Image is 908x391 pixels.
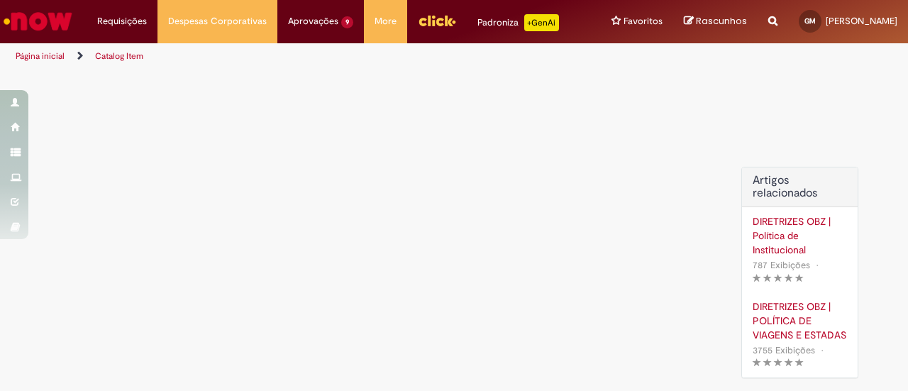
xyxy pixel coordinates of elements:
span: 3755 Exibições [753,344,815,356]
span: More [375,14,397,28]
div: Padroniza [477,14,559,31]
ul: Trilhas de página [11,43,594,70]
img: ServiceNow [1,7,74,35]
img: click_logo_yellow_360x200.png [418,10,456,31]
span: Rascunhos [696,14,747,28]
span: Requisições [97,14,147,28]
span: 9 [341,16,353,28]
a: Catalog Item [95,50,143,62]
p: +GenAi [524,14,559,31]
span: Despesas Corporativas [168,14,267,28]
span: • [813,255,821,275]
a: Rascunhos [684,15,747,28]
a: Página inicial [16,50,65,62]
a: DIRETRIZES OBZ | POLÍTICA DE VIAGENS E ESTADAS [753,299,847,342]
span: • [818,341,826,360]
span: Favoritos [624,14,663,28]
a: DIRETRIZES OBZ | Política de Institucional [753,214,847,257]
span: [PERSON_NAME] [826,15,897,27]
span: 787 Exibições [753,259,810,271]
span: GM [804,16,816,26]
span: Aprovações [288,14,338,28]
h3: Artigos relacionados [753,175,847,199]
